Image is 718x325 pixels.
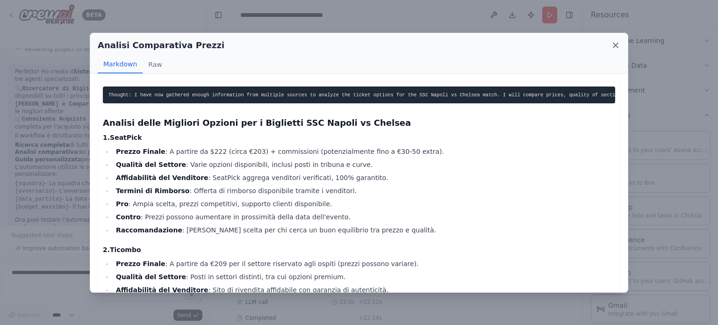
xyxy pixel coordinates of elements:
li: : A partire da $222 (circa €203) + commissioni (potenzialmente fino a €30-50 extra). [113,146,615,157]
strong: Qualità del Settore [116,161,186,168]
button: Raw [143,56,167,73]
li: : [PERSON_NAME] scelta per chi cerca un buon equilibrio tra prezzo e qualità. [113,224,615,236]
li: : Prezzi possono aumentare in prossimità della data dell'evento. [113,211,615,223]
h2: Analisi Comparativa Prezzi [98,39,224,52]
h3: Analisi delle Migliori Opzioni per i Biglietti SSC Napoli vs Chelsea [103,116,615,130]
strong: Ticombo [110,246,141,253]
li: : SeatPick aggrega venditori verificati, 100% garantito. [113,172,615,183]
strong: Termini di Rimborso [116,187,189,195]
h4: 2. [103,245,615,254]
strong: Pro [116,200,129,208]
strong: Prezzo Finale [116,148,165,155]
li: : Posti in settori distinti, tra cui opzioni premium. [113,271,615,282]
h4: 1. [103,133,615,142]
li: : Ampia scelta, prezzi competitivi, supporto clienti disponibile. [113,198,615,209]
strong: Raccomandazione [116,226,182,234]
li: : Sito di rivendita affidabile con garanzia di autenticità. [113,284,615,296]
li: : A partire da €209 per il settore riservato agli ospiti (prezzi possono variare). [113,258,615,269]
button: Markdown [98,56,143,73]
li: : Offerta di rimborso disponibile tramite i venditori. [113,185,615,196]
strong: Affidabilità del Venditore [116,174,208,181]
strong: Contro [116,213,141,221]
strong: SeatPick [110,134,142,141]
li: : Varie opzioni disponibili, inclusi posti in tribuna e curve. [113,159,615,170]
strong: Qualità del Settore [116,273,186,281]
strong: Prezzo Finale [116,260,165,267]
strong: Affidabilità del Venditore [116,286,208,294]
